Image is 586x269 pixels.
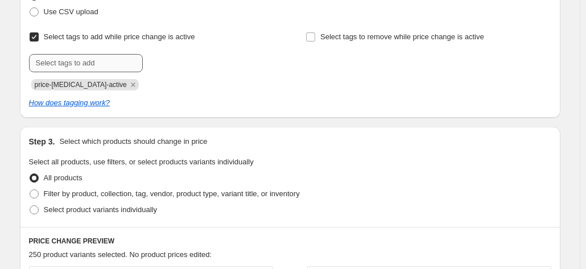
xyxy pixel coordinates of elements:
h6: PRICE CHANGE PREVIEW [29,237,551,246]
input: Select tags to add [29,54,143,72]
span: 250 product variants selected. No product prices edited: [29,250,212,259]
p: Select which products should change in price [59,136,207,147]
span: Select tags to remove while price change is active [320,32,484,41]
span: Select all products, use filters, or select products variants individually [29,158,254,166]
span: price-change-job-active [35,81,127,89]
span: Select product variants individually [44,205,157,214]
h2: Step 3. [29,136,55,147]
a: How does tagging work? [29,98,110,107]
button: Remove price-change-job-active [128,80,138,90]
span: Use CSV upload [44,7,98,16]
span: Select tags to add while price change is active [44,32,195,41]
span: All products [44,173,82,182]
span: Filter by product, collection, tag, vendor, product type, variant title, or inventory [44,189,300,198]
